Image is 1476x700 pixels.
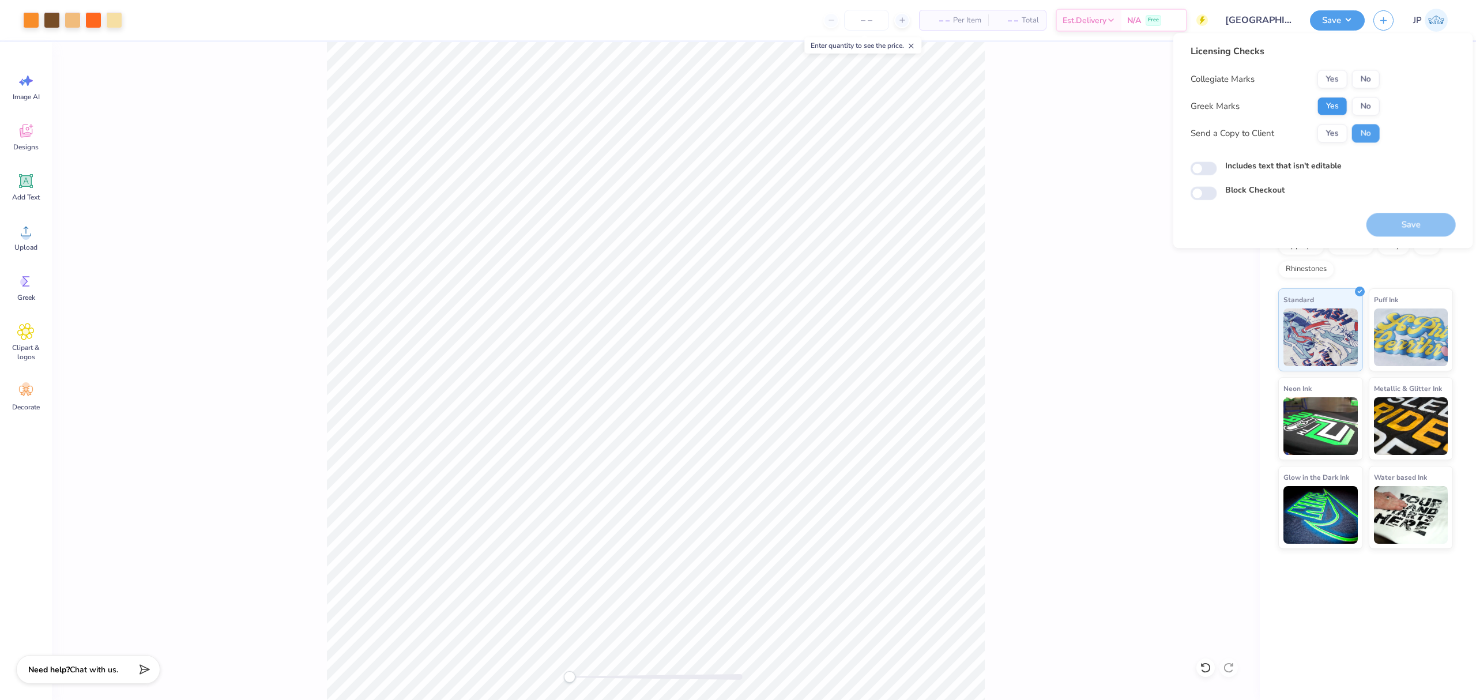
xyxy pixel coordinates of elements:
[1191,73,1255,86] div: Collegiate Marks
[1352,70,1380,88] button: No
[1310,10,1365,31] button: Save
[1283,308,1358,366] img: Standard
[1283,471,1349,483] span: Glow in the Dark Ink
[1317,97,1347,115] button: Yes
[1127,14,1141,27] span: N/A
[1408,9,1453,32] a: JP
[995,14,1018,27] span: – –
[1191,100,1240,113] div: Greek Marks
[1374,382,1442,394] span: Metallic & Glitter Ink
[1283,486,1358,544] img: Glow in the Dark Ink
[844,10,889,31] input: – –
[804,37,921,54] div: Enter quantity to see the price.
[1225,185,1285,197] label: Block Checkout
[1191,44,1380,58] div: Licensing Checks
[1317,70,1347,88] button: Yes
[13,142,39,152] span: Designs
[1225,160,1342,172] label: Includes text that isn't editable
[1374,293,1398,306] span: Puff Ink
[1283,293,1314,306] span: Standard
[70,664,118,675] span: Chat with us.
[17,293,35,302] span: Greek
[953,14,981,27] span: Per Item
[1374,308,1448,366] img: Puff Ink
[1374,471,1427,483] span: Water based Ink
[1283,397,1358,455] img: Neon Ink
[1425,9,1448,32] img: John Paul Torres
[1217,9,1301,32] input: Untitled Design
[1352,97,1380,115] button: No
[1022,14,1039,27] span: Total
[1191,127,1274,140] div: Send a Copy to Client
[1413,14,1422,27] span: JP
[1148,16,1159,24] span: Free
[1278,261,1334,278] div: Rhinestones
[13,92,40,101] span: Image AI
[1374,486,1448,544] img: Water based Ink
[1063,14,1106,27] span: Est. Delivery
[1374,397,1448,455] img: Metallic & Glitter Ink
[1352,124,1380,142] button: No
[564,671,575,683] div: Accessibility label
[14,243,37,252] span: Upload
[28,664,70,675] strong: Need help?
[1283,382,1312,394] span: Neon Ink
[927,14,950,27] span: – –
[7,343,45,362] span: Clipart & logos
[1317,124,1347,142] button: Yes
[12,193,40,202] span: Add Text
[12,402,40,412] span: Decorate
